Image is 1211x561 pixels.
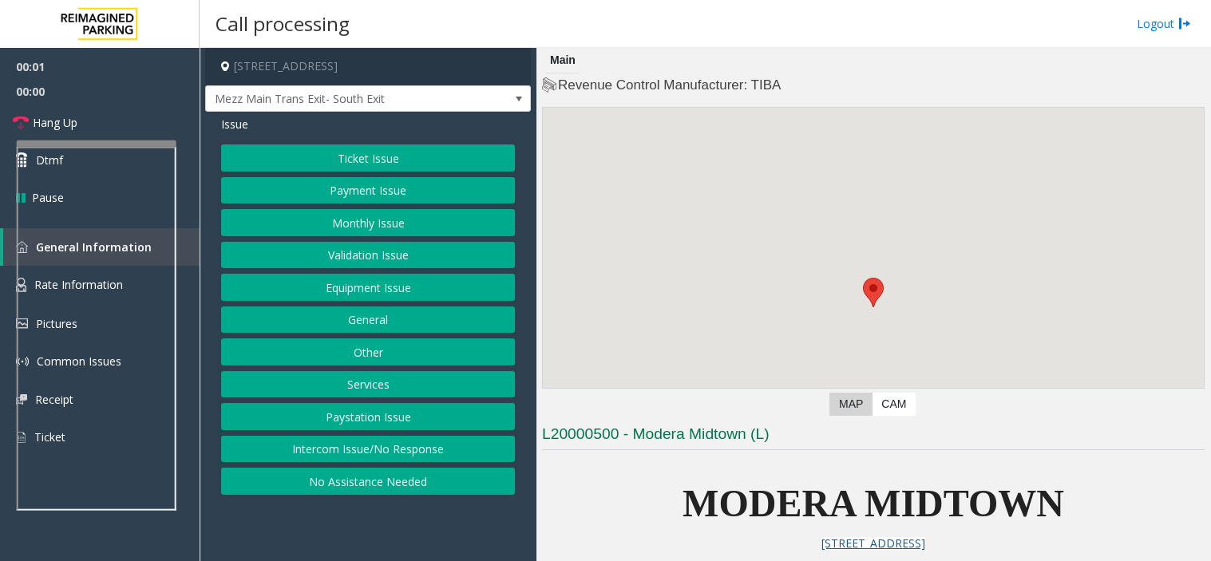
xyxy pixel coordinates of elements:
[872,393,916,416] label: CAM
[221,338,515,365] button: Other
[1137,15,1191,32] a: Logout
[542,76,1205,95] h4: Revenue Control Manufacturer: TIBA
[221,436,515,463] button: Intercom Issue/No Response
[221,144,515,172] button: Ticket Issue
[221,116,248,132] span: Issue
[821,537,925,550] a: [STREET_ADDRESS]
[829,393,873,416] label: Map
[221,177,515,204] button: Payment Issue
[821,535,925,551] span: [STREET_ADDRESS]
[863,278,884,307] div: 95 8th Street Northeast, Atlanta, GA
[221,371,515,398] button: Services
[221,403,515,430] button: Paystation Issue
[1178,15,1191,32] img: logout
[3,228,200,266] a: General Information
[221,274,515,301] button: Equipment Issue
[221,209,515,236] button: Monthly Issue
[542,424,1205,450] h3: L20000500 - Modera Midtown (L)
[33,114,77,131] span: Hang Up
[205,48,531,85] h4: [STREET_ADDRESS]
[546,48,580,73] div: Main
[208,4,358,43] h3: Call processing
[683,482,1064,524] span: MODERA MIDTOWN
[206,86,465,112] span: Mezz Main Trans Exit- South Exit
[221,306,515,334] button: General
[221,242,515,269] button: Validation Issue
[221,468,515,495] button: No Assistance Needed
